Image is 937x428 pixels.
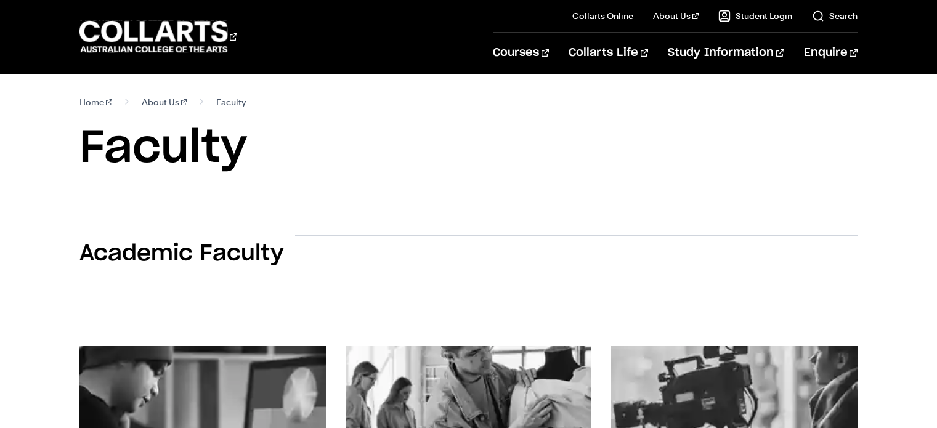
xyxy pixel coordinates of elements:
a: Student Login [718,10,792,22]
a: About Us [653,10,699,22]
a: Study Information [668,33,784,73]
a: Collarts Online [572,10,633,22]
h2: Academic Faculty [79,240,283,267]
div: Go to homepage [79,19,237,54]
a: About Us [142,94,187,111]
span: Faculty [216,94,246,111]
a: Courses [493,33,549,73]
a: Search [812,10,858,22]
a: Home [79,94,112,111]
h1: Faculty [79,121,857,176]
a: Collarts Life [569,33,648,73]
a: Enquire [804,33,858,73]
